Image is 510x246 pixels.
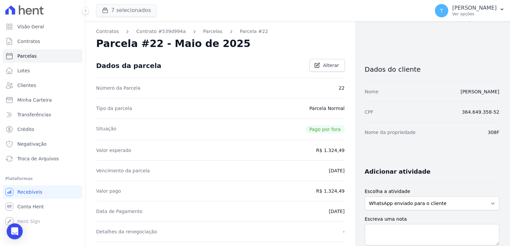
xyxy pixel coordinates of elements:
[96,28,119,35] a: Contratos
[96,85,141,91] dt: Número da Parcela
[365,188,500,195] label: Escolha a atividade
[17,141,47,147] span: Negativação
[3,200,82,213] a: Conta Hent
[365,129,416,136] dt: Nome da propriedade
[365,216,500,223] label: Escreva uma nota
[96,62,161,70] div: Dados da parcela
[365,65,500,73] h3: Dados do cliente
[5,175,80,183] div: Plataformas
[96,167,150,174] dt: Vencimento da parcela
[329,208,344,215] dd: [DATE]
[17,23,44,30] span: Visão Geral
[17,38,40,45] span: Contratos
[3,64,82,77] a: Lotes
[323,62,339,69] span: Alterar
[17,53,37,59] span: Parcelas
[365,88,378,95] dt: Nome
[96,125,116,133] dt: Situação
[17,82,36,89] span: Clientes
[3,35,82,48] a: Contratos
[17,189,42,195] span: Recebíveis
[203,28,223,35] a: Parcelas
[96,208,143,215] dt: Data de Pagamento
[461,89,499,94] a: [PERSON_NAME]
[96,147,131,154] dt: Valor esperado
[3,20,82,33] a: Visão Geral
[440,8,443,13] span: T
[452,11,497,17] p: Ver opções
[3,108,82,121] a: Transferências
[343,228,344,235] dd: -
[17,203,44,210] span: Conta Hent
[316,188,344,194] dd: R$ 1.324,49
[316,147,344,154] dd: R$ 1.324,49
[96,28,345,35] nav: Breadcrumb
[3,185,82,199] a: Recebíveis
[96,228,157,235] dt: Detalhes da renegociação
[309,105,345,112] dd: Parcela Normal
[17,111,51,118] span: Transferências
[3,137,82,151] a: Negativação
[488,129,499,136] dd: 308F
[329,167,344,174] dd: [DATE]
[3,93,82,107] a: Minha Carteira
[430,1,510,20] button: T [PERSON_NAME] Ver opções
[452,5,497,11] p: [PERSON_NAME]
[3,79,82,92] a: Clientes
[17,126,34,133] span: Crédito
[96,105,132,112] dt: Tipo da parcela
[96,38,251,50] h2: Parcela #22 - Maio de 2025
[365,168,431,176] h3: Adicionar atividade
[3,123,82,136] a: Crédito
[17,67,30,74] span: Lotes
[305,125,345,133] span: Pago por fora
[3,152,82,165] a: Troca de Arquivos
[96,4,157,17] button: 7 selecionados
[17,155,59,162] span: Troca de Arquivos
[136,28,186,35] a: Contrato #539d994a
[365,109,373,115] dt: CPF
[17,97,52,103] span: Minha Carteira
[309,59,345,72] a: Alterar
[3,49,82,63] a: Parcelas
[240,28,268,35] a: Parcela #22
[462,109,499,115] dd: 364.649.358-52
[7,223,23,239] div: Open Intercom Messenger
[96,188,121,194] dt: Valor pago
[339,85,345,91] dd: 22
